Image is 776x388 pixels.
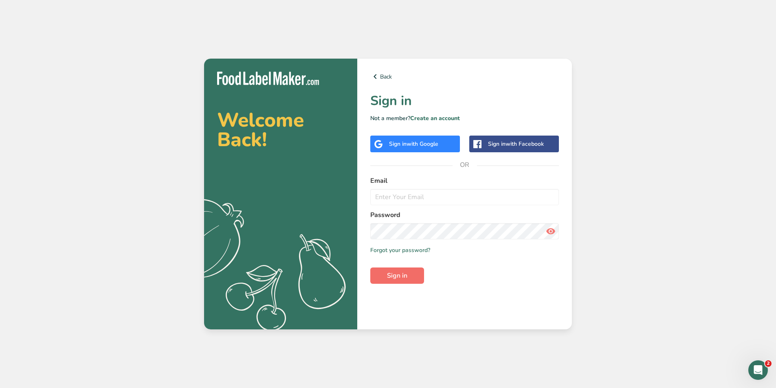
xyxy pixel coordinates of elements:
[387,271,407,281] span: Sign in
[453,153,477,177] span: OR
[506,140,544,148] span: with Facebook
[765,360,772,367] span: 2
[410,114,460,122] a: Create an account
[370,246,430,254] a: Forgot your password?
[370,91,559,111] h1: Sign in
[748,360,768,380] iframe: Intercom live chat
[389,140,438,148] div: Sign in
[407,140,438,148] span: with Google
[370,114,559,123] p: Not a member?
[370,189,559,205] input: Enter Your Email
[370,267,424,284] button: Sign in
[370,176,559,186] label: Email
[370,72,559,81] a: Back
[488,140,544,148] div: Sign in
[217,110,344,149] h2: Welcome Back!
[217,72,319,85] img: Food Label Maker
[370,210,559,220] label: Password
